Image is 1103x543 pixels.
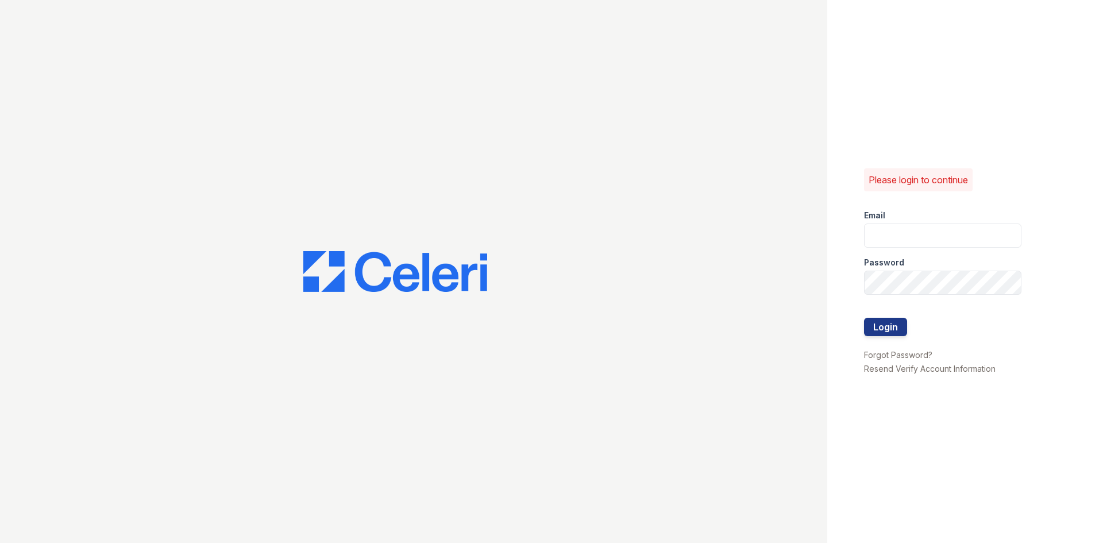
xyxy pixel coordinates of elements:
button: Login [864,318,907,336]
a: Resend Verify Account Information [864,364,996,373]
label: Password [864,257,904,268]
p: Please login to continue [869,173,968,187]
a: Forgot Password? [864,350,932,360]
label: Email [864,210,885,221]
img: CE_Logo_Blue-a8612792a0a2168367f1c8372b55b34899dd931a85d93a1a3d3e32e68fde9ad4.png [303,251,487,292]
